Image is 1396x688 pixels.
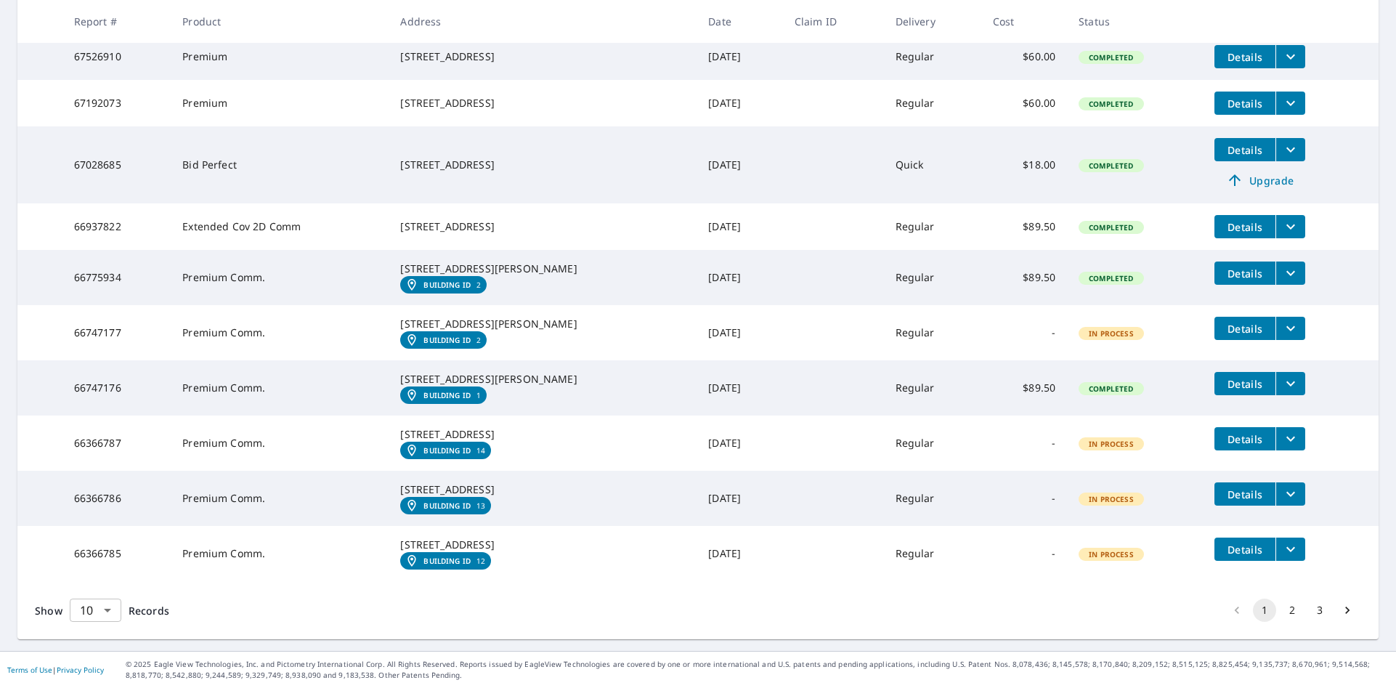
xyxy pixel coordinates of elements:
td: 66937822 [62,203,171,250]
td: $60.00 [981,80,1067,126]
em: Building ID [423,391,471,400]
span: Details [1223,432,1267,446]
a: Terms of Use [7,665,52,675]
a: Building ID14 [400,442,491,459]
span: Details [1223,322,1267,336]
div: [STREET_ADDRESS] [400,49,685,64]
span: In Process [1080,439,1143,449]
em: Building ID [423,446,471,455]
td: Regular [884,360,981,416]
a: Building ID13 [400,497,491,514]
td: $18.00 [981,126,1067,203]
button: detailsBtn-66775934 [1214,262,1275,285]
div: [STREET_ADDRESS][PERSON_NAME] [400,317,685,331]
a: Building ID12 [400,552,491,570]
td: [DATE] [697,250,782,305]
td: [DATE] [697,305,782,360]
span: In Process [1080,328,1143,339]
td: 66747177 [62,305,171,360]
button: detailsBtn-66747177 [1214,317,1275,340]
td: $89.50 [981,250,1067,305]
span: In Process [1080,494,1143,504]
span: Show [35,604,62,618]
td: Premium Comm. [171,416,389,471]
span: Details [1223,143,1267,157]
td: [DATE] [697,416,782,471]
em: Building ID [423,557,471,565]
button: filesDropdownBtn-67028685 [1275,138,1305,161]
td: 67526910 [62,33,171,80]
button: filesDropdownBtn-66747176 [1275,372,1305,395]
button: filesDropdownBtn-67526910 [1275,45,1305,68]
td: Premium Comm. [171,526,389,581]
a: Building ID2 [400,331,487,349]
td: - [981,416,1067,471]
p: | [7,665,104,674]
td: Regular [884,203,981,250]
td: [DATE] [697,526,782,581]
td: - [981,471,1067,526]
button: filesDropdownBtn-67192073 [1275,92,1305,115]
button: filesDropdownBtn-66366787 [1275,427,1305,450]
td: 67192073 [62,80,171,126]
div: [STREET_ADDRESS] [400,538,685,552]
td: Premium Comm. [171,250,389,305]
td: - [981,305,1067,360]
td: - [981,526,1067,581]
div: [STREET_ADDRESS] [400,158,685,172]
span: Completed [1080,222,1142,232]
div: [STREET_ADDRESS][PERSON_NAME] [400,372,685,387]
div: [STREET_ADDRESS] [400,96,685,110]
span: Details [1223,97,1267,110]
td: $89.50 [981,360,1067,416]
td: 67028685 [62,126,171,203]
p: © 2025 Eagle View Technologies, Inc. and Pictometry International Corp. All Rights Reserved. Repo... [126,659,1389,681]
nav: pagination navigation [1223,599,1361,622]
td: [DATE] [697,471,782,526]
button: filesDropdownBtn-66775934 [1275,262,1305,285]
span: Details [1223,487,1267,501]
td: Premium [171,80,389,126]
div: [STREET_ADDRESS] [400,219,685,234]
td: [DATE] [697,126,782,203]
span: Details [1223,543,1267,557]
td: Extended Cov 2D Comm [171,203,389,250]
td: 66747176 [62,360,171,416]
span: Completed [1080,52,1142,62]
td: 66775934 [62,250,171,305]
button: page 1 [1253,599,1276,622]
td: Regular [884,33,981,80]
span: Details [1223,377,1267,391]
div: 10 [70,590,121,631]
button: Go to page 2 [1281,599,1304,622]
div: [STREET_ADDRESS] [400,482,685,497]
em: Building ID [423,336,471,344]
td: Premium Comm. [171,305,389,360]
a: Upgrade [1214,169,1305,192]
span: Completed [1080,161,1142,171]
button: filesDropdownBtn-66366785 [1275,538,1305,561]
div: [STREET_ADDRESS][PERSON_NAME] [400,262,685,276]
td: [DATE] [697,80,782,126]
span: Upgrade [1223,171,1296,189]
td: [DATE] [697,33,782,80]
td: Bid Perfect [171,126,389,203]
button: detailsBtn-66366786 [1214,482,1275,506]
td: $89.50 [981,203,1067,250]
span: In Process [1080,549,1143,559]
td: Regular [884,80,981,126]
span: Records [129,604,169,618]
button: detailsBtn-66366787 [1214,427,1275,450]
button: detailsBtn-66366785 [1214,538,1275,561]
em: Building ID [423,280,471,289]
button: detailsBtn-66937822 [1214,215,1275,238]
td: Premium [171,33,389,80]
button: detailsBtn-67028685 [1214,138,1275,161]
span: Details [1223,50,1267,64]
span: Details [1223,267,1267,280]
button: detailsBtn-67526910 [1214,45,1275,68]
em: Building ID [423,501,471,510]
td: 66366786 [62,471,171,526]
a: Building ID1 [400,387,487,404]
a: Building ID2 [400,276,487,294]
